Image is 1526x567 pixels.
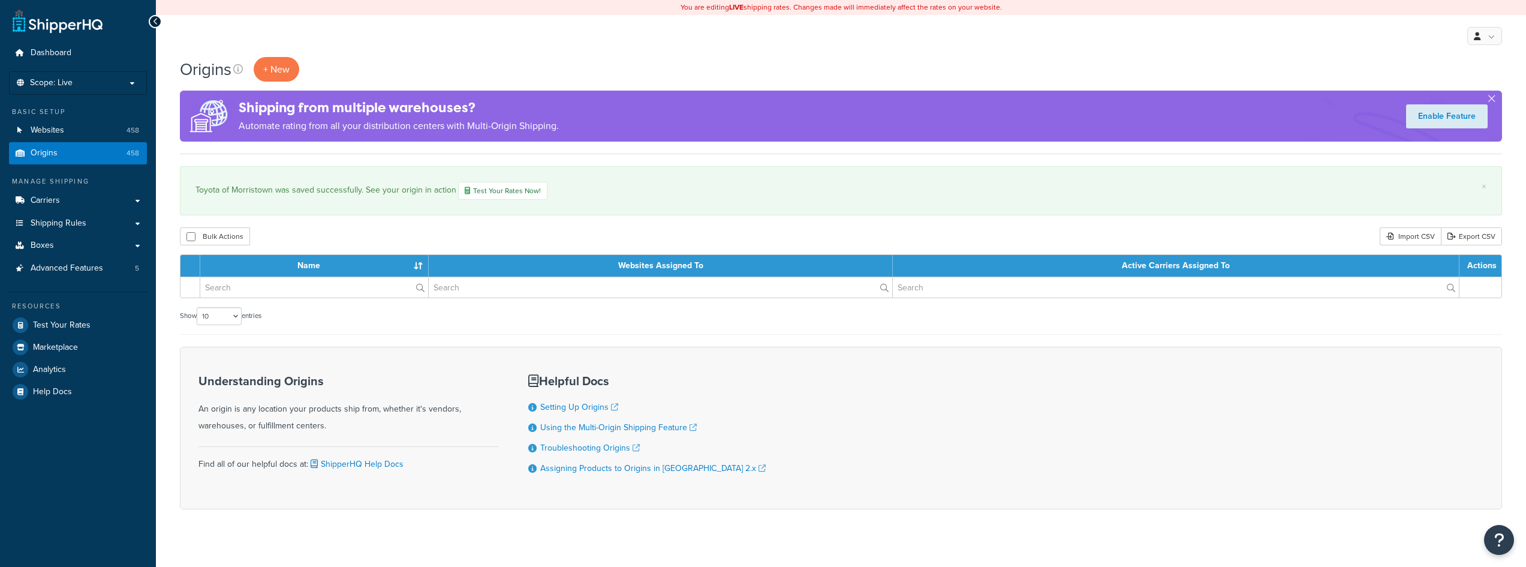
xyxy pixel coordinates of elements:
span: 458 [127,125,139,136]
a: Export CSV [1441,227,1502,245]
a: Using the Multi-Origin Shipping Feature [540,421,697,434]
th: Name [200,255,429,277]
span: Marketplace [33,343,78,353]
span: Carriers [31,196,60,206]
a: Marketplace [9,337,147,358]
span: Test Your Rates [33,320,91,331]
b: LIVE [729,2,744,13]
div: Find all of our helpful docs at: [198,446,498,473]
li: Websites [9,119,147,142]
a: × [1482,182,1486,191]
th: Actions [1459,255,1501,277]
div: Manage Shipping [9,176,147,187]
li: Advanced Features [9,257,147,280]
h3: Understanding Origins [198,374,498,388]
div: Resources [9,301,147,311]
select: Showentries [197,307,242,325]
span: Help Docs [33,387,72,397]
div: Basic Setup [9,107,147,117]
div: An origin is any location your products ship from, whether it's vendors, warehouses, or fulfillme... [198,374,498,434]
input: Search [429,277,892,298]
a: Advanced Features 5 [9,257,147,280]
a: Origins 458 [9,142,147,164]
a: + New [254,57,299,82]
span: Origins [31,148,58,158]
span: 458 [127,148,139,158]
span: Scope: Live [30,78,73,88]
a: Assigning Products to Origins in [GEOGRAPHIC_DATA] 2.x [540,462,766,475]
a: Test Your Rates [9,314,147,336]
th: Websites Assigned To [429,255,893,277]
a: Boxes [9,235,147,257]
span: Shipping Rules [31,218,86,229]
li: Origins [9,142,147,164]
h3: Helpful Docs [528,374,766,388]
input: Search [893,277,1459,298]
div: Import CSV [1380,227,1441,245]
label: Show entries [180,307,261,325]
h4: Shipping from multiple warehouses? [239,98,559,118]
a: Setting Up Origins [540,401,618,413]
a: Analytics [9,359,147,380]
span: Advanced Features [31,263,103,274]
a: ShipperHQ Home [13,9,103,33]
a: Websites 458 [9,119,147,142]
th: Active Carriers Assigned To [893,255,1459,277]
span: + New [263,62,290,76]
input: Search [200,277,428,298]
a: Dashboard [9,42,147,64]
span: Analytics [33,365,66,375]
img: ad-origins-multi-dfa493678c5a35abed25fd24b4b8a3fa3505936ce257c16c00bdefe2f3200be3.png [180,91,239,142]
span: Boxes [31,241,54,251]
a: ShipperHQ Help Docs [308,458,404,470]
button: Bulk Actions [180,227,250,245]
a: Troubleshooting Origins [540,442,640,454]
div: Toyota of Morristown was saved successfully. See your origin in action [195,182,1486,200]
a: Enable Feature [1406,104,1488,128]
a: Carriers [9,190,147,212]
button: Open Resource Center [1484,525,1514,555]
a: Shipping Rules [9,212,147,235]
p: Automate rating from all your distribution centers with Multi-Origin Shipping. [239,118,559,134]
span: 5 [135,263,139,274]
a: Help Docs [9,381,147,403]
a: Test Your Rates Now! [458,182,547,200]
h1: Origins [180,58,231,81]
span: Websites [31,125,64,136]
span: Dashboard [31,48,71,58]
